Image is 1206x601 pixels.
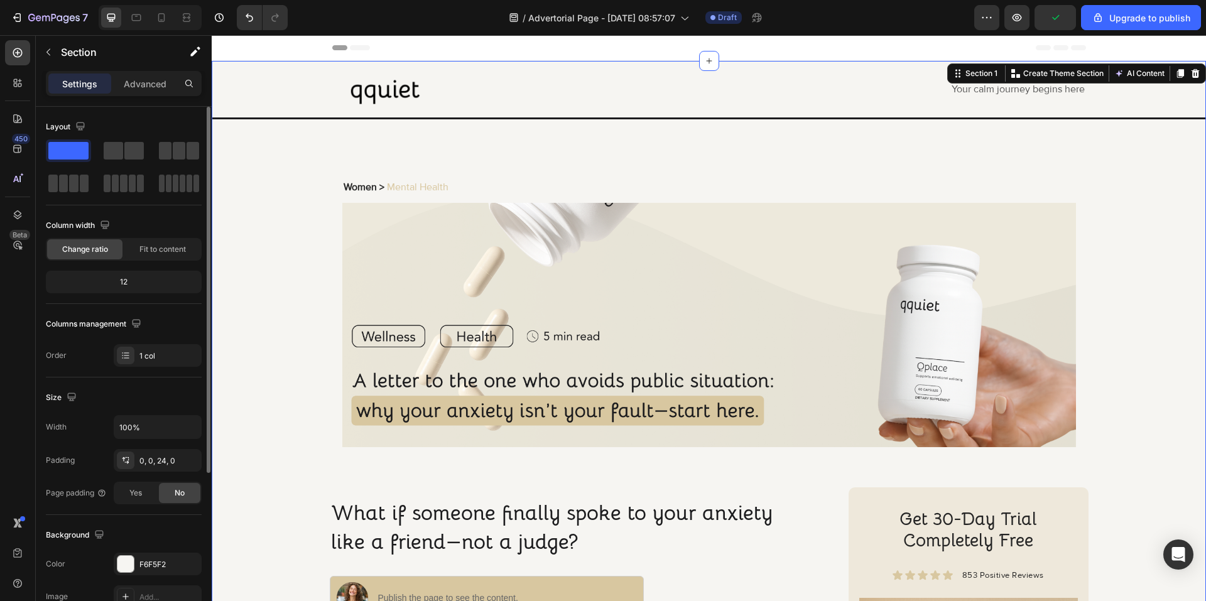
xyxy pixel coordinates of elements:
div: 1 col [139,350,198,362]
div: Order [46,350,67,361]
div: 12 [48,273,199,291]
div: Undo/Redo [237,5,288,30]
span: Your calm journey begins here [740,48,873,60]
div: Column width [46,217,112,234]
p: Publish the page to see the content. [166,556,307,570]
div: Color [46,558,65,570]
span: Yes [129,487,142,499]
div: Beta [9,230,30,240]
div: 0, 0, 24, 0 [139,455,198,467]
div: Width [46,421,67,433]
div: Layout [46,119,88,136]
div: Section 1 [751,33,788,44]
p: Create Theme Section [812,33,892,44]
span: Draft [718,12,737,23]
p: Settings [62,77,97,90]
p: Section [61,45,164,60]
span: Change ratio [62,244,108,255]
button: 7 [5,5,94,30]
span: Fit to content [139,244,186,255]
span: 853 Positive Reviews [751,535,832,545]
strong: Women > [132,146,173,158]
span: Mental Health [175,146,237,158]
button: AI Content [900,31,955,46]
img: gempages_580597363031147438-98a977d5-1ce4-4a0f-98a3-437d2a624a0a.png [131,168,864,412]
div: Background [46,527,107,544]
div: 450 [12,134,30,144]
p: What if someone finally spoke to your anxiety like a friend—not a judge? [119,463,587,521]
h2: Get 30-Day Trial Completely Free [658,472,856,517]
p: Advanced [124,77,166,90]
span: Advertorial Page - [DATE] 08:57:07 [528,11,675,24]
div: Upgrade to publish [1092,11,1190,24]
div: Open Intercom Messenger [1163,539,1193,570]
span: / [523,11,526,24]
div: Size [46,389,79,406]
div: Columns management [46,316,144,333]
iframe: Design area [212,35,1206,601]
input: Auto [114,416,201,438]
p: 7 [82,10,88,25]
div: Page padding [46,487,107,499]
span: No [175,487,185,499]
div: Padding [46,455,75,466]
img: gempages_580597363031147438-18908e37-d638-4cf8-856d-65cb81fb3376.png [125,547,156,578]
div: F6F5F2 [139,559,198,570]
button: Upgrade to publish [1081,5,1201,30]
